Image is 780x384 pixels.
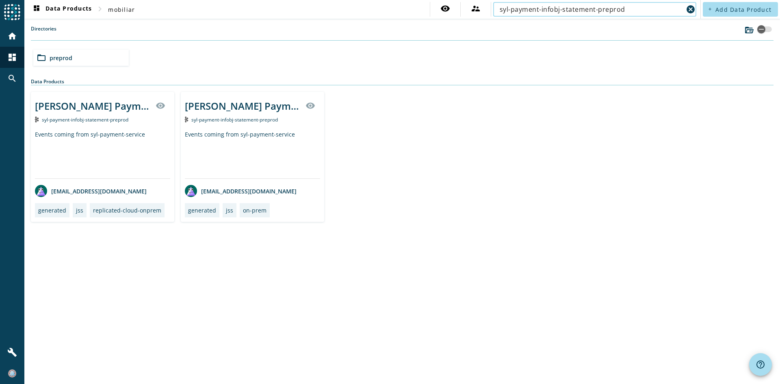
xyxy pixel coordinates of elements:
img: b28d7089fc7f568b7cf4f15cd2d7c539 [8,369,16,377]
div: Data Products [31,78,773,85]
mat-icon: add [708,7,712,11]
span: preprod [50,54,72,62]
mat-icon: help_outline [756,360,765,369]
div: [PERSON_NAME] Payment infobj of Statement producer [185,99,301,113]
div: [EMAIL_ADDRESS][DOMAIN_NAME] [185,185,297,197]
div: jss [226,206,233,214]
div: generated [188,206,216,214]
div: [EMAIL_ADDRESS][DOMAIN_NAME] [35,185,147,197]
div: generated [38,206,66,214]
input: Search (% or * for wildcards) [500,4,683,14]
mat-icon: build [7,347,17,357]
mat-icon: cancel [686,4,695,14]
span: Data Products [32,4,92,14]
div: replicated-cloud-onprem [93,206,161,214]
img: avatar [35,185,47,197]
mat-icon: home [7,31,17,41]
button: Add Data Product [703,2,778,17]
img: avatar [185,185,197,197]
label: Directories [31,25,56,40]
mat-icon: visibility [305,101,315,111]
mat-icon: dashboard [32,4,41,14]
mat-icon: dashboard [7,52,17,62]
div: [PERSON_NAME] Payment infobj of Statement producer [35,99,151,113]
img: Kafka Topic: syl-payment-infobj-statement-preprod [35,117,39,122]
span: Kafka Topic: syl-payment-infobj-statement-preprod [42,116,128,123]
mat-icon: visibility [156,101,165,111]
div: Events coming from syl-payment-service [185,130,320,178]
button: mobiliar [105,2,138,17]
button: Data Products [28,2,95,17]
mat-icon: supervisor_account [471,4,481,13]
img: spoud-logo.svg [4,4,20,20]
button: Clear [685,4,696,15]
span: Kafka Topic: syl-payment-infobj-statement-preprod [191,116,278,123]
span: Add Data Product [715,6,771,13]
div: on-prem [243,206,266,214]
img: Kafka Topic: syl-payment-infobj-statement-preprod [185,117,188,122]
mat-icon: visibility [440,4,450,13]
mat-icon: chevron_right [95,4,105,14]
div: Events coming from syl-payment-service [35,130,170,178]
span: mobiliar [108,6,135,13]
div: jss [76,206,83,214]
mat-icon: search [7,74,17,83]
mat-icon: folder_open [37,53,46,63]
